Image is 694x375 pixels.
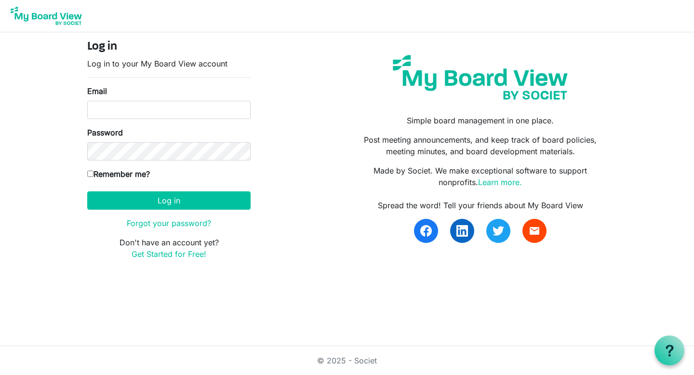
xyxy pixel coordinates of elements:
img: my-board-view-societ.svg [386,48,575,107]
div: Spread the word! Tell your friends about My Board View [354,200,607,211]
a: Get Started for Free! [132,249,206,259]
p: Log in to your My Board View account [87,58,251,69]
label: Password [87,127,123,138]
a: email [522,219,547,243]
img: My Board View Logo [8,4,85,28]
input: Remember me? [87,171,93,177]
img: linkedin.svg [456,225,468,237]
span: email [529,225,540,237]
a: Forgot your password? [127,218,211,228]
img: twitter.svg [493,225,504,237]
p: Simple board management in one place. [354,115,607,126]
a: © 2025 - Societ [317,356,377,365]
button: Log in [87,191,251,210]
h4: Log in [87,40,251,54]
a: Learn more. [478,177,522,187]
label: Remember me? [87,168,150,180]
p: Made by Societ. We make exceptional software to support nonprofits. [354,165,607,188]
p: Don't have an account yet? [87,237,251,260]
img: facebook.svg [420,225,432,237]
label: Email [87,85,107,97]
p: Post meeting announcements, and keep track of board policies, meeting minutes, and board developm... [354,134,607,157]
